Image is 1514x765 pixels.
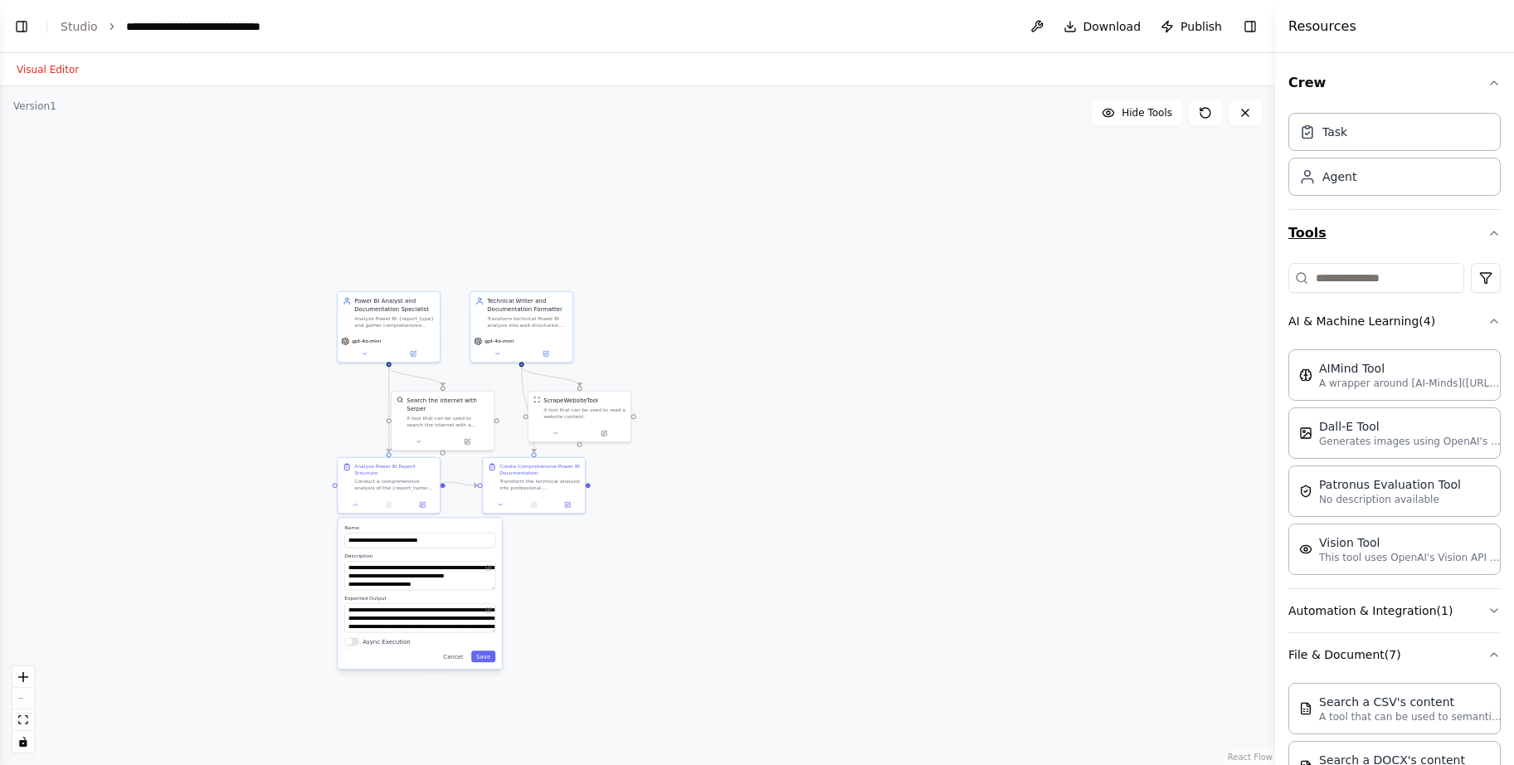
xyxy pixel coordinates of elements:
[1319,493,1461,506] p: No description available
[1288,17,1356,37] h4: Resources
[408,499,436,509] button: Open in side panel
[12,731,34,753] button: toggle interactivity
[553,499,582,509] button: Open in side panel
[487,315,567,329] div: Transform technical Power BI analysis into well-structured, comprehensive documentation that foll...
[1288,60,1501,106] button: Crew
[406,397,489,413] div: Search the internet with Serper
[518,367,538,452] g: Edge from 25742279-d743-42a9-9423-26770a282ddf to 214fe830-cb5f-4a01-ae54-e839b8c4c741
[354,297,435,314] div: Power BI Analyst and Documentation Specialist
[484,605,494,615] button: Open in editor
[61,20,98,33] a: Studio
[344,524,495,531] label: Name
[344,553,495,559] label: Description
[1319,435,1502,448] p: Generates images using OpenAI's Dall-E model.
[337,291,441,363] div: Power BI Analyst and Documentation SpecialistAnalyze Power BI {report_type} and gather comprehens...
[385,367,447,386] g: Edge from 33af7484-18aa-4e37-a1ba-d81aff4e6277 to 1dad87cb-d407-4f21-8d86-501f17927966
[363,637,410,646] label: Async Execution
[487,297,567,314] div: Technical Writer and Documentation Formatter
[1319,418,1502,435] div: Dall-E Tool
[438,650,468,662] button: Cancel
[1181,18,1222,35] span: Publish
[517,499,552,509] button: No output available
[406,415,489,428] div: A tool that can be used to search the internet with a search_query. Supports different search typ...
[445,478,478,490] g: Edge from 1e27ccc3-6b6c-409a-9823-e53fcb6f59a9 to 214fe830-cb5f-4a01-ae54-e839b8c4c741
[533,397,540,403] img: ScrapeWebsiteTool
[1319,476,1461,493] div: Patronus Evaluation Tool
[354,478,435,491] div: Conduct a comprehensive analysis of the {report_name} Power BI {report_type}. Document all key co...
[354,463,435,476] div: Analyze Power BI Report Structure
[1299,368,1312,382] img: AIMindTool
[1239,15,1262,38] button: Hide right sidebar
[390,348,437,358] button: Open in side panel
[1288,633,1501,676] button: File & Document(7)
[1288,210,1501,256] button: Tools
[1319,551,1502,564] p: This tool uses OpenAI's Vision API to describe the contents of an image.
[1288,589,1501,632] button: Automation & Integration(1)
[528,391,631,442] div: ScrapeWebsiteToolScrapeWebsiteToolA tool that can be used to read a website content.
[1319,710,1502,724] p: A tool that can be used to semantic search a query from a CSV's content.
[385,367,393,452] g: Edge from 33af7484-18aa-4e37-a1ba-d81aff4e6277 to 1e27ccc3-6b6c-409a-9823-e53fcb6f59a9
[372,499,406,509] button: No output available
[12,666,34,753] div: React Flow controls
[344,595,495,602] label: Expected Output
[10,15,33,38] button: Show left sidebar
[337,457,441,514] div: Analyze Power BI Report StructureConduct a comprehensive analysis of the {report_name} Power BI {...
[1322,124,1347,140] div: Task
[499,463,580,476] div: Create Comprehensive Power BI Documentation
[1288,106,1501,209] div: Crew
[1299,426,1312,440] img: DallETool
[499,478,580,491] div: Transform the technical analysis into professional, comprehensive Power BI documentation for {rep...
[1299,543,1312,556] img: VisionTool
[518,367,584,386] g: Edge from 25742279-d743-42a9-9423-26770a282ddf to fe72bc3f-24f3-4546-8f79-76ed2ca77104
[1299,485,1312,498] img: PatronusEvalTool
[1083,18,1142,35] span: Download
[482,457,586,514] div: Create Comprehensive Power BI DocumentationTransform the technical analysis into professional, co...
[1288,300,1501,343] button: AI & Machine Learning(4)
[1319,360,1502,377] div: AIMind Tool
[543,407,626,420] div: A tool that can be used to read a website content.
[13,100,56,113] div: Version 1
[1319,534,1502,551] div: Vision Tool
[61,18,313,35] nav: breadcrumb
[484,338,514,344] span: gpt-4o-mini
[1288,343,1501,588] div: AI & Machine Learning(4)
[444,436,491,446] button: Open in side panel
[1092,100,1182,126] button: Hide Tools
[471,650,495,662] button: Save
[12,666,34,688] button: zoom in
[1319,694,1502,710] div: Search a CSV's content
[484,563,494,573] button: Open in editor
[1299,702,1312,715] img: CSVSearchTool
[581,428,628,438] button: Open in side panel
[352,338,381,344] span: gpt-4o-mini
[1319,377,1502,390] p: A wrapper around [AI-Minds]([URL][DOMAIN_NAME]). Useful for when you need answers to questions fr...
[397,397,403,403] img: SerperDevTool
[7,60,89,80] button: Visual Editor
[470,291,573,363] div: Technical Writer and Documentation FormatterTransform technical Power BI analysis into well-struc...
[391,391,494,451] div: SerperDevToolSearch the internet with SerperA tool that can be used to search the internet with a...
[354,315,435,329] div: Analyze Power BI {report_type} and gather comprehensive information about data sources, visualiza...
[1154,12,1229,41] button: Publish
[1057,12,1148,41] button: Download
[12,709,34,731] button: fit view
[543,397,598,405] div: ScrapeWebsiteTool
[1228,753,1273,762] a: React Flow attribution
[1122,106,1172,119] span: Hide Tools
[523,348,570,358] button: Open in side panel
[1322,168,1356,185] div: Agent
